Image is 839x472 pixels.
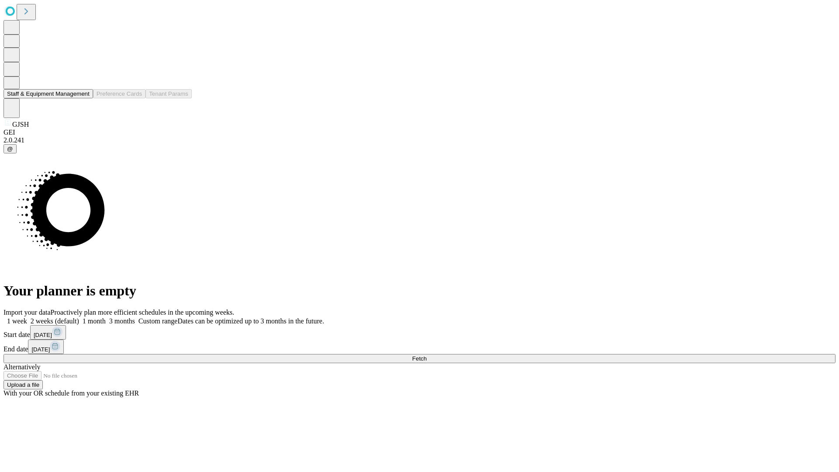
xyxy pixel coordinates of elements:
button: Staff & Equipment Management [3,89,93,98]
button: Tenant Params [146,89,192,98]
button: Fetch [3,354,836,363]
div: Start date [3,325,836,340]
span: Proactively plan more efficient schedules in the upcoming weeks. [51,309,234,316]
div: End date [3,340,836,354]
div: GEI [3,128,836,136]
h1: Your planner is empty [3,283,836,299]
div: 2.0.241 [3,136,836,144]
button: [DATE] [28,340,64,354]
span: Alternatively [3,363,40,371]
span: GJSH [12,121,29,128]
span: 1 month [83,317,106,325]
span: [DATE] [31,346,50,353]
span: Fetch [412,355,426,362]
span: 2 weeks (default) [31,317,79,325]
button: @ [3,144,17,153]
span: Import your data [3,309,51,316]
span: [DATE] [34,332,52,338]
span: 3 months [109,317,135,325]
button: [DATE] [30,325,66,340]
button: Upload a file [3,380,43,389]
span: @ [7,146,13,152]
span: Custom range [139,317,177,325]
span: 1 week [7,317,27,325]
span: With your OR schedule from your existing EHR [3,389,139,397]
span: Dates can be optimized up to 3 months in the future. [177,317,324,325]
button: Preference Cards [93,89,146,98]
